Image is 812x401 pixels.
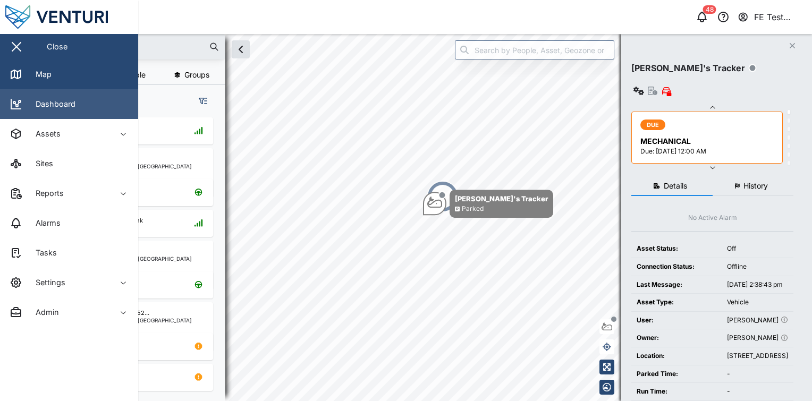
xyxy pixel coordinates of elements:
div: Asset Type: [637,297,716,308]
span: Groups [184,71,209,79]
div: 48 [703,5,716,14]
div: Dashboard [28,98,75,110]
div: Admin [28,306,59,318]
canvas: Map [34,34,812,401]
div: MECHANICAL [640,135,776,147]
div: Map marker [427,181,459,212]
div: Map marker [423,190,553,218]
div: Owner: [637,333,716,343]
div: Due: [DATE] 12:00 AM [640,147,776,157]
div: Settings [28,277,65,288]
div: [STREET_ADDRESS] [727,351,788,361]
div: [DATE] 2:38:43 pm [727,280,788,290]
button: FE Test Admin [737,10,803,24]
span: Details [664,182,687,190]
div: No Active Alarm [688,213,737,223]
div: User: [637,315,716,326]
div: FE Test Admin [754,11,803,24]
div: Parked Time: [637,369,716,379]
div: [PERSON_NAME] [727,315,788,326]
div: Assets [28,128,61,140]
div: Location: [637,351,716,361]
span: DUE [647,120,659,130]
div: [PERSON_NAME]'s Tracker [631,62,745,75]
div: Map [28,69,52,80]
div: Sites [28,158,53,169]
div: Connection Status: [637,262,716,272]
div: [PERSON_NAME] [727,333,788,343]
div: Offline [727,262,788,272]
div: Alarms [28,217,61,229]
div: Run Time: [637,387,716,397]
div: [PERSON_NAME]'s Tracker [455,193,548,204]
div: Tasks [28,247,57,259]
div: Reports [28,187,64,199]
div: Vehicle [727,297,788,308]
div: - [727,387,788,397]
div: Asset Status: [637,244,716,254]
div: Last Message: [637,280,716,290]
div: Off [727,244,788,254]
input: Search by People, Asset, Geozone or Place [455,40,614,59]
div: Parked [462,204,484,214]
div: - [727,369,788,379]
div: Close [47,41,67,53]
span: History [743,182,768,190]
img: Main Logo [5,5,143,29]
